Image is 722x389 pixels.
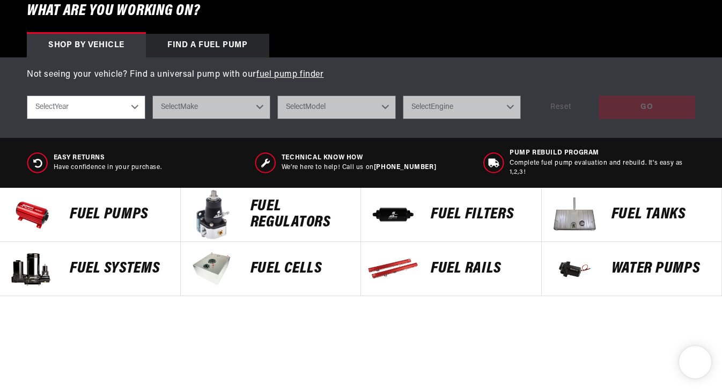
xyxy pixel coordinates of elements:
a: FUEL FILTERS FUEL FILTERS [361,188,542,242]
span: Technical Know How [282,153,436,163]
p: Fuel Pumps [70,207,170,223]
img: FUEL Cells [186,242,240,296]
p: Complete fuel pump evaluation and rebuild. It's easy as 1,2,3! [510,159,695,177]
div: Shop by vehicle [27,34,146,57]
img: FUEL Rails [366,242,420,296]
img: FUEL REGULATORS [186,188,240,241]
img: Fuel Pumps [5,188,59,241]
p: Fuel Tanks [612,207,711,223]
p: FUEL REGULATORS [251,199,350,231]
a: fuel pump finder [256,70,324,79]
select: Engine [403,96,521,119]
p: We’re here to help! Call us on [282,163,436,172]
a: FUEL REGULATORS FUEL REGULATORS [181,188,362,242]
img: Fuel Tanks [547,188,601,241]
a: [PHONE_NUMBER] [374,164,436,171]
span: Pump Rebuild program [510,149,695,158]
p: Water Pumps [612,261,711,277]
img: Fuel Systems [5,242,59,296]
select: Year [27,96,145,119]
p: FUEL Rails [431,261,531,277]
p: FUEL FILTERS [431,207,531,223]
span: Easy Returns [54,153,162,163]
img: Water Pumps [547,242,601,296]
a: FUEL Cells FUEL Cells [181,242,362,296]
div: Find a Fuel Pump [146,34,269,57]
a: FUEL Rails FUEL Rails [361,242,542,296]
p: Fuel Systems [70,261,170,277]
p: Have confidence in your purchase. [54,163,162,172]
select: Model [277,96,396,119]
select: Make [152,96,271,119]
p: Not seeing your vehicle? Find a universal pump with our [27,68,695,82]
img: FUEL FILTERS [366,188,420,241]
p: FUEL Cells [251,261,350,277]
